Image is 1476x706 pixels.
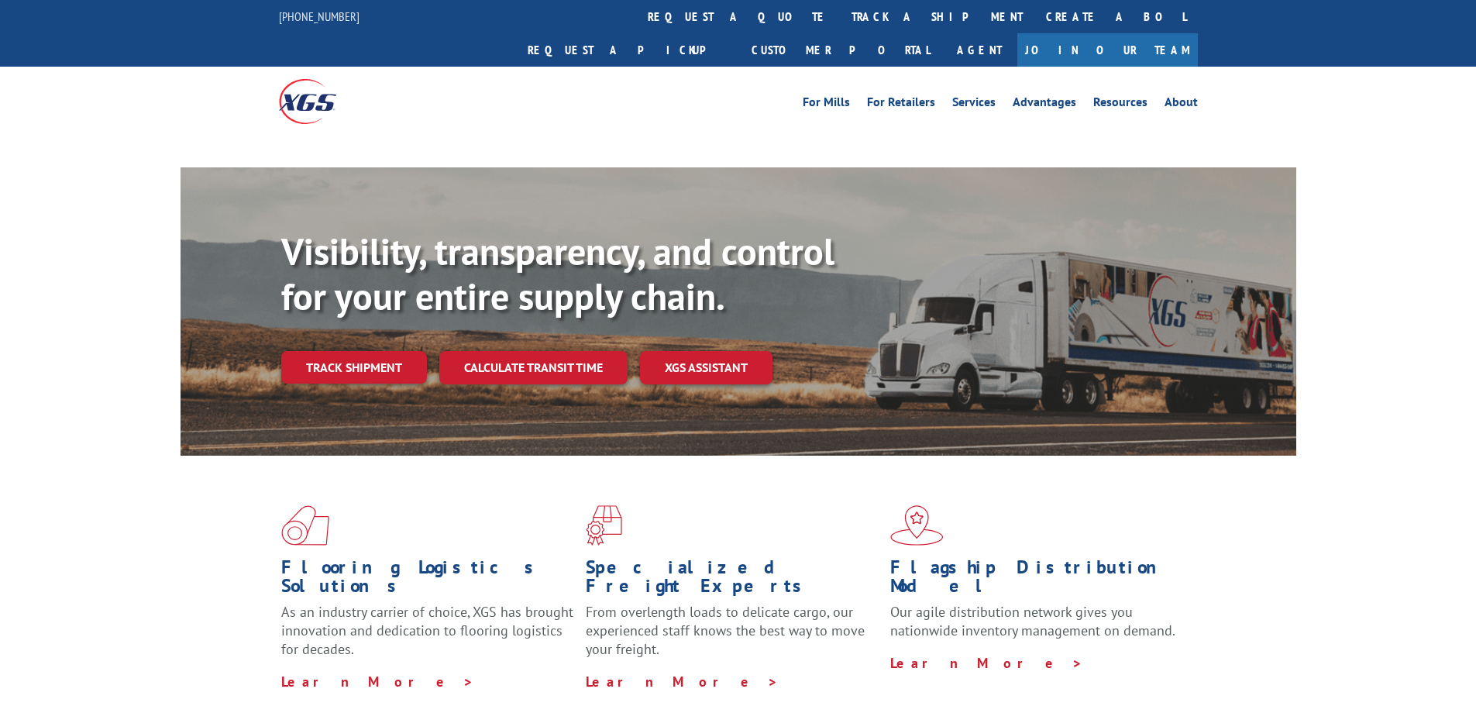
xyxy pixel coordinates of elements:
[586,603,879,672] p: From overlength loads to delicate cargo, our experienced staff knows the best way to move your fr...
[586,505,622,546] img: xgs-icon-focused-on-flooring-red
[890,558,1183,603] h1: Flagship Distribution Model
[1093,96,1147,113] a: Resources
[281,603,573,658] span: As an industry carrier of choice, XGS has brought innovation and dedication to flooring logistics...
[941,33,1017,67] a: Agent
[281,505,329,546] img: xgs-icon-total-supply-chain-intelligence-red
[740,33,941,67] a: Customer Portal
[586,558,879,603] h1: Specialized Freight Experts
[281,351,427,384] a: Track shipment
[890,654,1083,672] a: Learn More >
[281,227,834,320] b: Visibility, transparency, and control for your entire supply chain.
[1013,96,1076,113] a: Advantages
[281,558,574,603] h1: Flooring Logistics Solutions
[803,96,850,113] a: For Mills
[281,673,474,691] a: Learn More >
[439,351,628,384] a: Calculate transit time
[952,96,996,113] a: Services
[890,603,1175,639] span: Our agile distribution network gives you nationwide inventory management on demand.
[586,673,779,691] a: Learn More >
[279,9,360,24] a: [PHONE_NUMBER]
[516,33,740,67] a: Request a pickup
[1017,33,1198,67] a: Join Our Team
[640,351,772,384] a: XGS ASSISTANT
[1165,96,1198,113] a: About
[867,96,935,113] a: For Retailers
[890,505,944,546] img: xgs-icon-flagship-distribution-model-red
